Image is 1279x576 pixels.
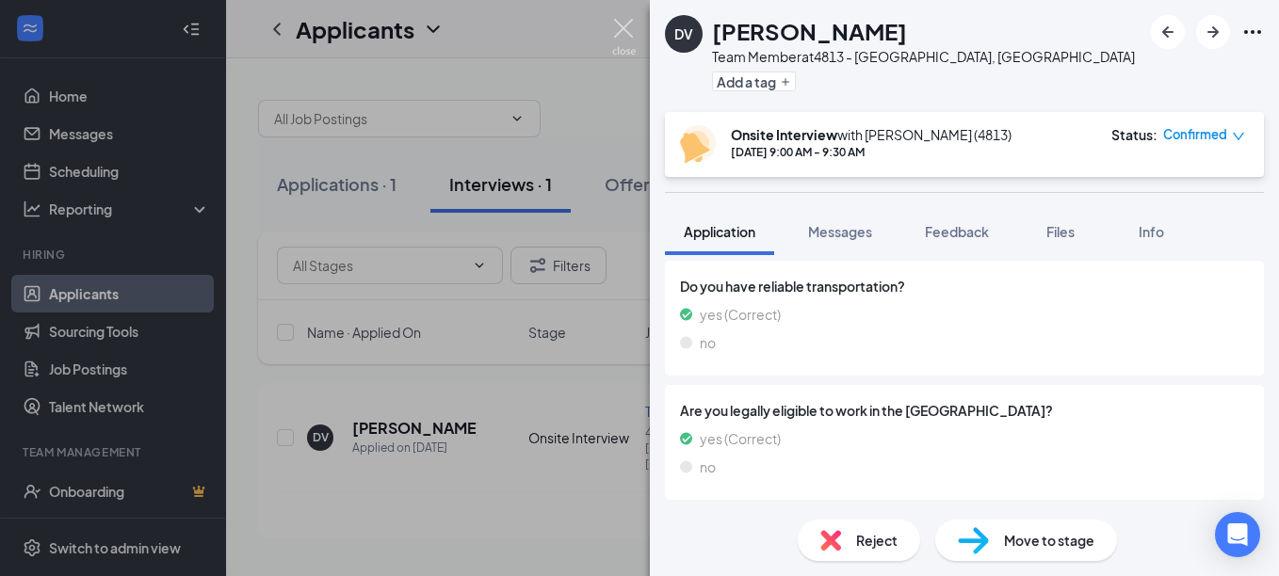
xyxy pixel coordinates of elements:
[700,428,781,449] span: yes (Correct)
[1046,223,1075,240] span: Files
[856,530,898,551] span: Reject
[684,223,755,240] span: Application
[1196,15,1230,49] button: ArrowRight
[1215,512,1260,557] div: Open Intercom Messenger
[1111,125,1158,144] div: Status :
[731,144,1012,160] div: [DATE] 9:00 AM - 9:30 AM
[1163,125,1227,144] span: Confirmed
[712,15,907,47] h1: [PERSON_NAME]
[712,47,1135,66] div: Team Member at 4813 - [GEOGRAPHIC_DATA], [GEOGRAPHIC_DATA]
[680,400,1249,421] span: Are you legally eligible to work in the [GEOGRAPHIC_DATA]?
[925,223,989,240] span: Feedback
[1139,223,1164,240] span: Info
[731,126,837,143] b: Onsite Interview
[674,24,693,43] div: DV
[1004,530,1094,551] span: Move to stage
[700,304,781,325] span: yes (Correct)
[680,276,1249,296] span: Do you have reliable transportation?
[1202,21,1224,43] svg: ArrowRight
[1241,21,1264,43] svg: Ellipses
[712,72,796,91] button: PlusAdd a tag
[700,456,716,477] span: no
[780,76,791,88] svg: Plus
[731,125,1012,144] div: with [PERSON_NAME] (4813)
[1232,130,1245,143] span: down
[1157,21,1179,43] svg: ArrowLeftNew
[1151,15,1185,49] button: ArrowLeftNew
[808,223,872,240] span: Messages
[700,332,716,353] span: no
